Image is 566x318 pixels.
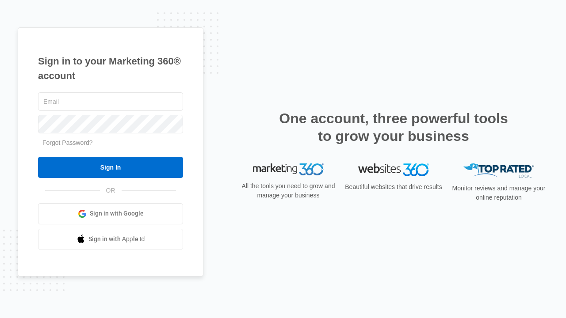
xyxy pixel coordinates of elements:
[38,229,183,250] a: Sign in with Apple Id
[463,163,534,178] img: Top Rated Local
[253,163,324,176] img: Marketing 360
[276,110,511,145] h2: One account, three powerful tools to grow your business
[38,54,183,83] h1: Sign in to your Marketing 360® account
[38,92,183,111] input: Email
[239,182,338,200] p: All the tools you need to grow and manage your business
[38,203,183,224] a: Sign in with Google
[449,184,548,202] p: Monitor reviews and manage your online reputation
[42,139,93,146] a: Forgot Password?
[344,182,443,192] p: Beautiful websites that drive results
[90,209,144,218] span: Sign in with Google
[88,235,145,244] span: Sign in with Apple Id
[358,163,429,176] img: Websites 360
[38,157,183,178] input: Sign In
[100,186,122,195] span: OR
